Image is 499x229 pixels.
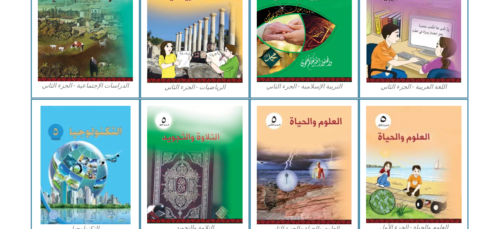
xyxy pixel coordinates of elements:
[366,83,462,91] figcaption: اللغة العربية - الجزء الثاني
[147,83,243,92] figcaption: الرياضيات - الجزء الثاني
[257,82,352,91] figcaption: التربية الإسلامية - الجزء الثاني
[38,81,133,90] figcaption: الدراسات الإجتماعية - الجزء الثاني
